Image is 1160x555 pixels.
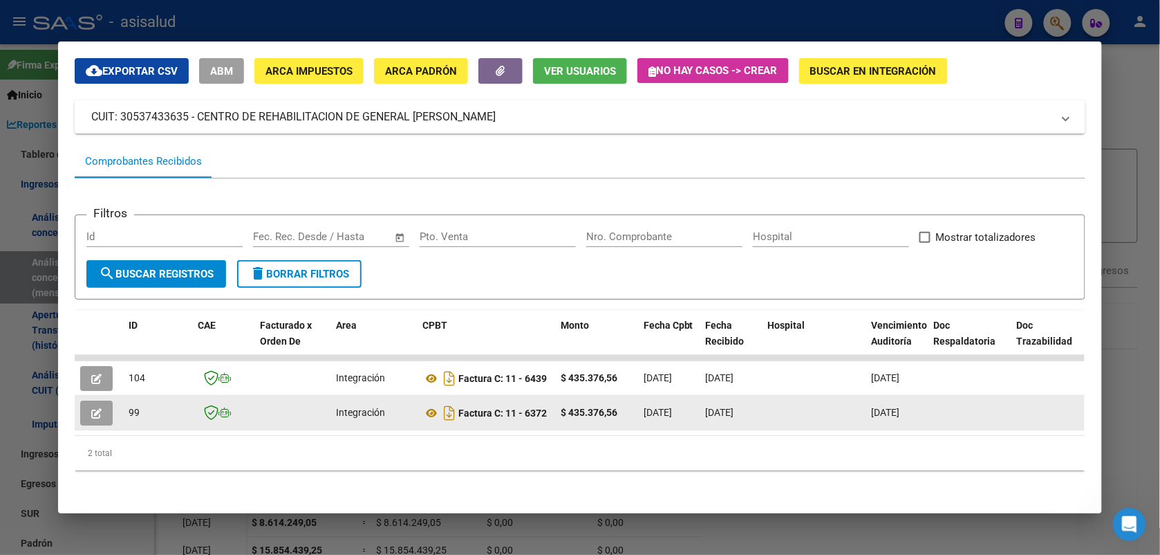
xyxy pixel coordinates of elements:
[75,58,189,84] button: Exportar CSV
[637,58,789,83] button: No hay casos -> Crear
[86,204,134,222] h3: Filtros
[99,265,115,282] mat-icon: search
[336,372,385,383] span: Integración
[254,58,364,84] button: ARCA Impuestos
[866,311,928,372] datatable-header-cell: Vencimiento Auditoría
[210,65,233,78] span: ABM
[644,407,672,418] span: [DATE]
[253,230,309,243] input: Fecha inicio
[768,320,805,331] span: Hospital
[544,65,616,78] span: Ver Usuarios
[99,268,214,280] span: Buscar Registros
[85,154,202,170] div: Comprobantes Recibidos
[936,229,1036,246] span: Mostrar totalizadores
[417,311,555,372] datatable-header-cell: CPBT
[192,311,254,372] datatable-header-cell: CAE
[336,407,385,418] span: Integración
[458,408,547,419] strong: Factura C: 11 - 6372
[86,260,226,288] button: Buscar Registros
[440,402,458,424] i: Descargar documento
[561,407,617,418] strong: $ 435.376,56
[199,58,244,84] button: ABM
[1011,311,1094,372] datatable-header-cell: Doc Trazabilidad
[706,407,734,418] span: [DATE]
[928,311,1011,372] datatable-header-cell: Doc Respaldatoria
[129,320,138,331] span: ID
[336,320,357,331] span: Area
[763,311,866,372] datatable-header-cell: Hospital
[706,372,734,383] span: [DATE]
[810,65,937,78] span: Buscar en Integración
[872,407,900,418] span: [DATE]
[129,407,140,418] span: 99
[799,58,948,84] button: Buscar en Integración
[1113,508,1146,541] iframe: Intercom live chat
[123,311,192,372] datatable-header-cell: ID
[237,260,362,288] button: Borrar Filtros
[86,62,102,79] mat-icon: cloud_download
[644,320,693,331] span: Fecha Cpbt
[533,58,627,84] button: Ver Usuarios
[934,320,996,347] span: Doc Respaldatoria
[250,265,266,282] mat-icon: delete
[260,320,312,347] span: Facturado x Orden De
[385,65,457,78] span: ARCA Padrón
[644,372,672,383] span: [DATE]
[75,436,1085,471] div: 2 total
[872,372,900,383] span: [DATE]
[555,311,638,372] datatable-header-cell: Monto
[638,311,700,372] datatable-header-cell: Fecha Cpbt
[250,268,349,280] span: Borrar Filtros
[198,320,216,331] span: CAE
[374,58,468,84] button: ARCA Padrón
[254,311,330,372] datatable-header-cell: Facturado x Orden De
[1017,320,1073,347] span: Doc Trazabilidad
[440,367,458,390] i: Descargar documento
[561,372,617,383] strong: $ 435.376,56
[330,311,417,372] datatable-header-cell: Area
[700,311,763,372] datatable-header-cell: Fecha Recibido
[321,230,389,243] input: Fecha fin
[458,373,547,384] strong: Factura C: 11 - 6439
[422,320,447,331] span: CPBT
[872,320,928,347] span: Vencimiento Auditoría
[265,65,353,78] span: ARCA Impuestos
[91,109,1052,125] mat-panel-title: CUIT: 30537433635 - CENTRO DE REHABILITACION DE GENERAL [PERSON_NAME]
[392,230,408,246] button: Open calendar
[648,64,778,77] span: No hay casos -> Crear
[561,320,589,331] span: Monto
[75,100,1085,134] mat-expansion-panel-header: CUIT: 30537433635 - CENTRO DE REHABILITACION DE GENERAL [PERSON_NAME]
[86,65,178,78] span: Exportar CSV
[129,372,145,383] span: 104
[706,320,745,347] span: Fecha Recibido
